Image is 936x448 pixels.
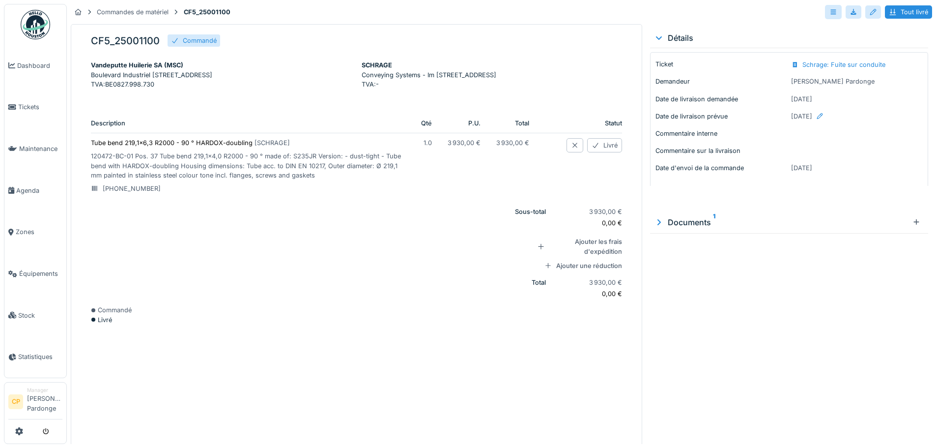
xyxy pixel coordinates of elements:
p: 3 930,00 € [562,207,622,216]
p: [PHONE_NUMBER] [91,184,405,193]
p: Commentaire sur la livraison [655,146,787,155]
th: Sous-total [91,202,554,235]
p: TVA : BE0827.998.730 [91,80,352,89]
p: Commentaire interne [655,129,787,138]
a: CP Manager[PERSON_NAME] Pardonge [8,387,62,419]
div: Commandé [91,305,622,315]
div: Commandes de matériel [97,7,169,17]
div: [DATE] [791,112,923,129]
li: [PERSON_NAME] Pardonge [27,387,62,417]
div: Livré [587,138,622,152]
sup: 1 [713,216,715,228]
th: P.U. [440,114,488,133]
span: Zones [16,227,62,237]
p: 0,00 € [562,289,622,299]
span: Stock [18,311,62,320]
li: CP [8,394,23,409]
p: Demandeur [655,77,787,86]
h5: CF5_25001100 [91,35,160,47]
a: Statistiques [4,336,66,378]
th: Description [91,114,413,133]
p: [DATE] [791,94,923,104]
span: Dashboard [17,61,62,70]
p: TVA : - [362,80,623,89]
p: Date de livraison prévue [655,112,787,121]
div: Documents [654,216,908,228]
p: 3 930,00 € [448,138,481,148]
p: Conveying Systems - Im [STREET_ADDRESS] [362,70,623,80]
th: Total [488,114,537,133]
p: Date d'envoi de la commande [655,163,787,173]
th: Total [91,273,554,305]
div: Schrage: Fuite sur conduite [802,60,885,76]
p: Boulevard Industriel [STREET_ADDRESS] [91,70,352,80]
a: Stock [4,295,66,336]
p: Tube bend 219,1x6,3 R2000 - 90 ° HARDOX-doubling [91,138,405,148]
span: Maintenance [19,144,62,153]
th: Statut [554,114,622,133]
p: 120472-BC-01 Pos. 37 Tube bend 219,1x4,0 R2000 - 90 ° made of: S235JR Version: - dust-tight - Tub... [91,151,405,180]
p: Ticket [655,60,787,69]
div: Commandé [183,36,217,45]
div: Manager [27,387,62,394]
a: Agenda [4,170,66,211]
div: Ajouter les frais d'expédition [537,237,623,256]
span: Tickets [18,102,62,112]
div: Livré [91,315,622,325]
div: Ajouter une réduction [537,261,623,270]
div: Tout livré [885,5,932,19]
strong: CF5_25001100 [180,7,234,17]
div: Vandeputte Huilerie SA (MSC) [91,60,352,70]
a: Équipements [4,253,66,295]
p: [DATE] [791,163,923,173]
a: Maintenance [4,128,66,170]
a: Zones [4,211,66,253]
p: 3 930,00 € [562,278,622,287]
span: Agenda [16,186,62,195]
span: Équipements [19,269,62,278]
p: [PERSON_NAME] Pardonge [791,77,923,86]
span: Statistiques [18,352,62,361]
p: 1.0 [421,138,432,148]
p: 0,00 € [562,218,622,228]
div: SCHRAGE [362,60,623,70]
span: [ SCHRAGE ] [255,139,290,147]
a: Tickets [4,87,66,128]
p: Date de livraison demandée [655,94,787,104]
a: Dashboard [4,45,66,87]
p: 3 930,00 € [496,138,529,148]
img: Badge_color-CXgf-gQk.svg [21,10,50,39]
th: Qté [413,114,440,133]
div: Détails [654,32,924,44]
